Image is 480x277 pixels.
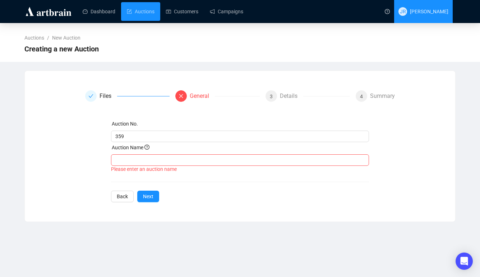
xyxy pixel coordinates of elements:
[137,191,159,202] button: Next
[144,145,149,150] span: question-circle
[51,34,82,42] a: New Auction
[400,8,406,15] span: JR
[112,145,149,150] span: Auction Name
[456,253,473,270] div: Open Intercom Messenger
[266,90,350,102] div: 3Details
[111,165,369,173] div: Please enter an auction name
[143,192,153,200] span: Next
[356,90,395,102] div: 4Summary
[100,90,117,102] div: Files
[175,90,260,102] div: General
[280,90,303,102] div: Details
[23,34,46,42] a: Auctions
[270,94,273,99] span: 3
[24,6,73,17] img: logo
[127,2,154,21] a: Auctions
[179,94,184,99] span: close
[360,94,363,99] span: 4
[210,2,243,21] a: Campaigns
[410,9,448,14] span: [PERSON_NAME]
[166,2,198,21] a: Customers
[85,90,170,102] div: Files
[385,9,390,14] span: question-circle
[112,121,138,127] label: Auction No.
[24,43,99,55] span: Creating a new Auction
[47,34,49,42] li: /
[370,90,395,102] div: Summary
[190,90,215,102] div: General
[83,2,115,21] a: Dashboard
[111,191,134,202] button: Back
[88,94,93,99] span: check
[117,192,128,200] span: Back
